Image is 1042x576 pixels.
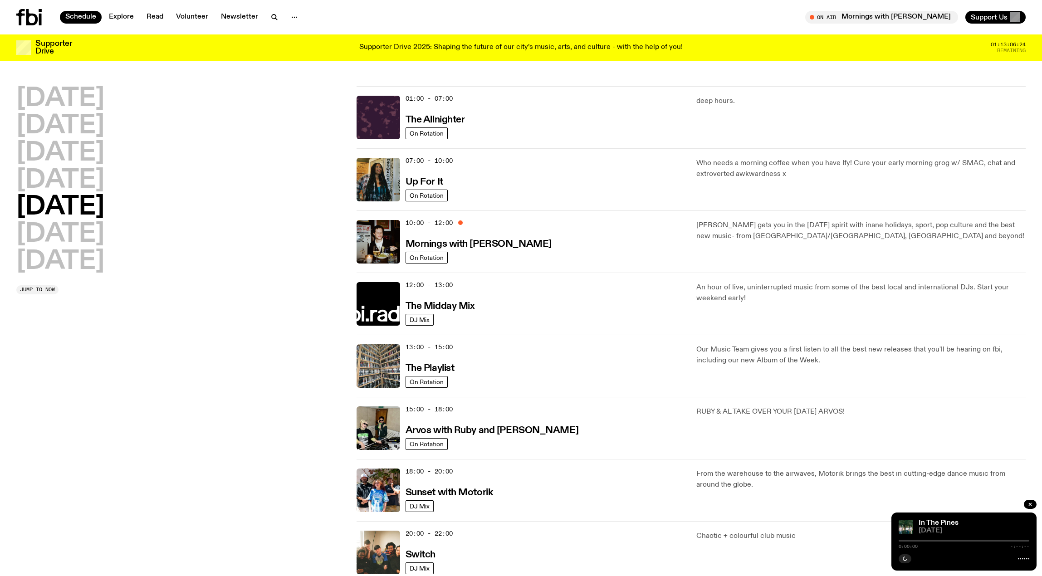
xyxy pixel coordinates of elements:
button: On AirMornings with [PERSON_NAME] [805,11,958,24]
span: Support Us [971,13,1008,21]
button: [DATE] [16,249,104,274]
a: Switch [406,548,435,560]
span: 13:00 - 15:00 [406,343,453,351]
img: A corner shot of the fbi music library [357,344,400,388]
img: Ify - a Brown Skin girl with black braided twists, looking up to the side with her tongue stickin... [357,158,400,201]
a: The Allnighter [406,113,465,125]
a: Up For It [406,176,443,187]
h3: The Playlist [406,364,455,373]
span: DJ Mix [410,503,430,509]
span: 0:00:00 [899,544,918,549]
span: 07:00 - 10:00 [406,156,453,165]
a: Mornings with [PERSON_NAME] [406,238,552,249]
span: 10:00 - 12:00 [406,219,453,227]
a: On Rotation [406,376,448,388]
p: Chaotic + colourful club music [696,531,1026,542]
span: On Rotation [410,440,444,447]
button: [DATE] [16,141,104,166]
a: Sunset with Motorik [406,486,493,498]
a: On Rotation [406,190,448,201]
img: Andrew, Reenie, and Pat stand in a row, smiling at the camera, in dappled light with a vine leafe... [357,469,400,512]
h3: Up For It [406,177,443,187]
h3: The Midday Mix [406,302,475,311]
p: RUBY & AL TAKE OVER YOUR [DATE] ARVOS! [696,406,1026,417]
span: On Rotation [410,192,444,199]
a: Newsletter [215,11,264,24]
a: DJ Mix [406,500,434,512]
button: [DATE] [16,113,104,139]
button: [DATE] [16,168,104,193]
span: 15:00 - 18:00 [406,405,453,414]
a: DJ Mix [406,314,434,326]
a: On Rotation [406,438,448,450]
a: Read [141,11,169,24]
span: On Rotation [410,130,444,137]
span: Remaining [997,48,1026,53]
a: In The Pines [919,519,959,527]
h3: The Allnighter [406,115,465,125]
span: DJ Mix [410,565,430,571]
h3: Mornings with [PERSON_NAME] [406,239,552,249]
button: Jump to now [16,285,59,294]
span: On Rotation [410,378,444,385]
span: 01:00 - 07:00 [406,94,453,103]
img: A warm film photo of the switch team sitting close together. from left to right: Cedar, Lau, Sand... [357,531,400,574]
a: On Rotation [406,252,448,264]
a: Volunteer [171,11,214,24]
span: 20:00 - 22:00 [406,529,453,538]
button: [DATE] [16,195,104,220]
a: Arvos with Ruby and [PERSON_NAME] [406,424,578,435]
span: On Rotation [410,254,444,261]
button: Support Us [965,11,1026,24]
button: [DATE] [16,86,104,112]
h3: Arvos with Ruby and [PERSON_NAME] [406,426,578,435]
button: [DATE] [16,222,104,247]
p: Our Music Team gives you a first listen to all the best new releases that you'll be hearing on fb... [696,344,1026,366]
span: Jump to now [20,287,55,292]
span: 01:13:06:24 [991,42,1026,47]
p: deep hours. [696,96,1026,107]
h3: Sunset with Motorik [406,488,493,498]
span: [DATE] [919,527,1029,534]
p: Supporter Drive 2025: Shaping the future of our city’s music, arts, and culture - with the help o... [359,44,683,52]
a: Explore [103,11,139,24]
a: DJ Mix [406,562,434,574]
a: The Playlist [406,362,455,373]
span: -:--:-- [1010,544,1029,549]
span: DJ Mix [410,316,430,323]
span: 12:00 - 13:00 [406,281,453,289]
img: Sam blankly stares at the camera, brightly lit by a camera flash wearing a hat collared shirt and... [357,220,400,264]
img: Ruby wears a Collarbones t shirt and pretends to play the DJ decks, Al sings into a pringles can.... [357,406,400,450]
a: Schedule [60,11,102,24]
a: On Rotation [406,127,448,139]
p: [PERSON_NAME] gets you in the [DATE] spirit with inane holidays, sport, pop culture and the best ... [696,220,1026,242]
p: An hour of live, uninterrupted music from some of the best local and international DJs. Start you... [696,282,1026,304]
h3: Supporter Drive [35,40,72,55]
h3: Switch [406,550,435,560]
a: The Midday Mix [406,300,475,311]
p: Who needs a morning coffee when you have Ify! Cure your early morning grog w/ SMAC, chat and extr... [696,158,1026,180]
p: From the warehouse to the airwaves, Motorik brings the best in cutting-edge dance music from arou... [696,469,1026,490]
span: 18:00 - 20:00 [406,467,453,476]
